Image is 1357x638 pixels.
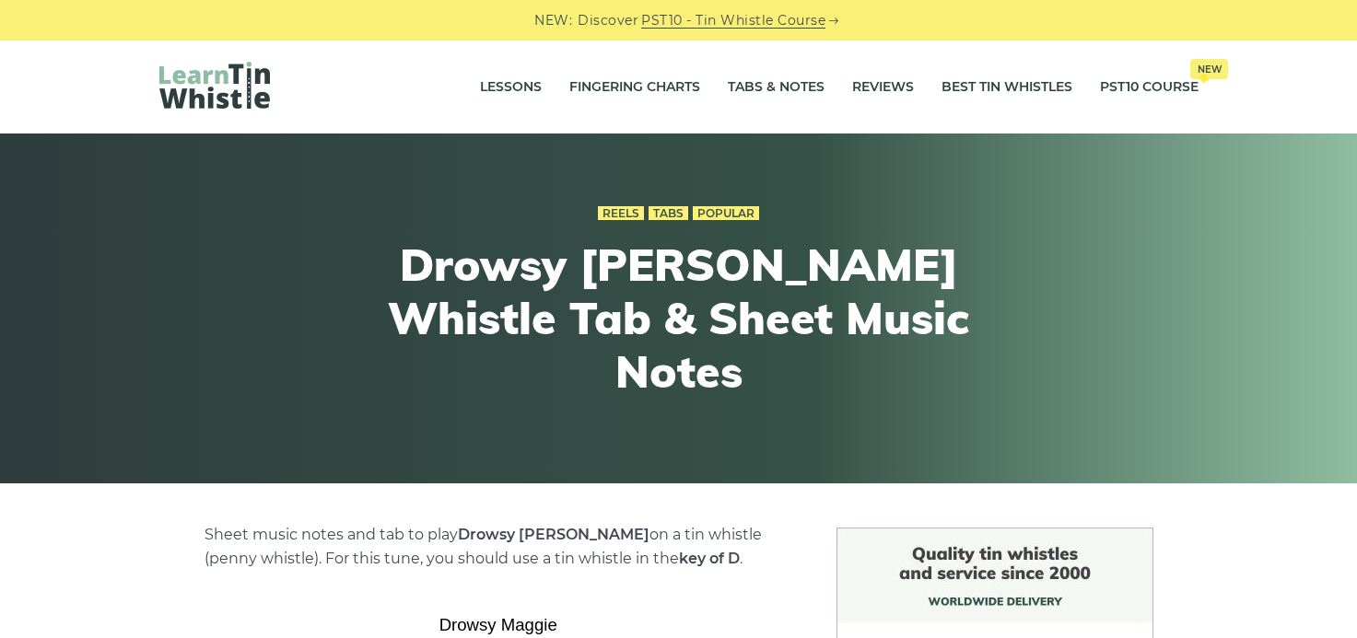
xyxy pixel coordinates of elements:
a: Fingering Charts [569,64,700,110]
a: PST10 CourseNew [1100,64,1199,110]
strong: key of D [679,550,740,567]
a: Reviews [852,64,914,110]
img: LearnTinWhistle.com [159,62,270,109]
p: Sheet music notes and tab to play on a tin whistle (penny whistle). For this tune, you should use... [205,523,792,571]
span: New [1190,59,1228,79]
a: Popular [693,206,759,221]
a: Lessons [480,64,542,110]
a: Tabs & Notes [728,64,825,110]
strong: Drowsy [PERSON_NAME] [458,526,649,543]
h1: Drowsy [PERSON_NAME] Whistle Tab & Sheet Music Notes [340,238,1018,398]
a: Reels [598,206,644,221]
a: Best Tin Whistles [942,64,1072,110]
a: Tabs [649,206,688,221]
